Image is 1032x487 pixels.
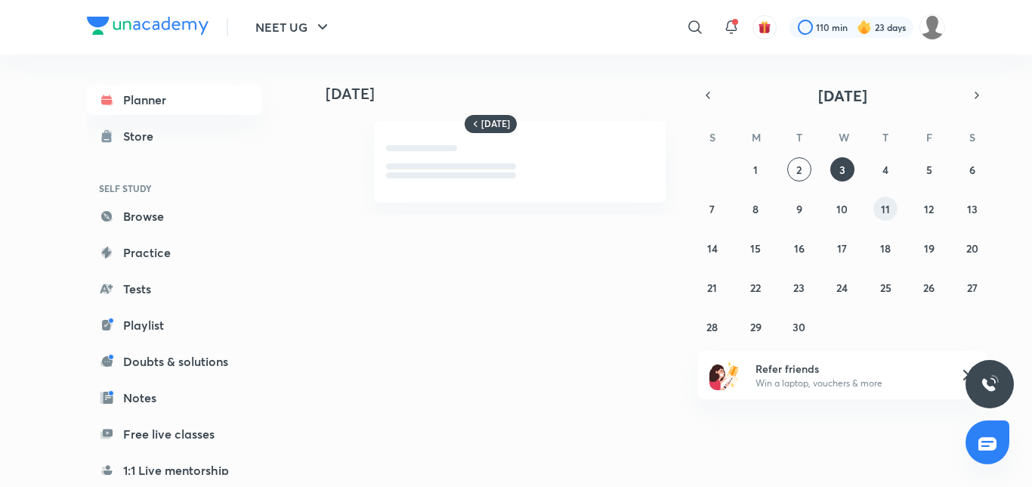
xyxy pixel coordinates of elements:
button: September 14, 2025 [700,236,725,260]
a: Planner [87,85,262,115]
abbr: Friday [926,130,932,144]
button: September 13, 2025 [960,197,984,221]
div: Store [123,127,162,145]
button: September 23, 2025 [787,275,811,299]
abbr: September 21, 2025 [707,281,717,295]
button: September 17, 2025 [830,236,854,260]
img: referral [709,360,740,390]
button: September 30, 2025 [787,315,811,339]
button: NEET UG [246,12,341,42]
abbr: September 10, 2025 [836,202,848,216]
a: Browse [87,201,262,231]
abbr: September 16, 2025 [794,241,805,256]
abbr: September 3, 2025 [839,163,845,177]
abbr: September 18, 2025 [880,241,891,256]
h6: [DATE] [481,118,510,130]
button: September 11, 2025 [873,197,898,221]
a: Playlist [87,310,262,340]
abbr: September 9, 2025 [796,202,802,216]
abbr: Sunday [709,130,715,144]
button: September 3, 2025 [830,157,854,181]
button: September 5, 2025 [917,157,941,181]
button: September 2, 2025 [787,157,811,181]
abbr: September 12, 2025 [924,202,934,216]
abbr: Tuesday [796,130,802,144]
button: September 8, 2025 [743,197,768,221]
abbr: September 6, 2025 [969,163,975,177]
button: September 27, 2025 [960,275,984,299]
button: [DATE] [718,85,966,106]
abbr: September 13, 2025 [967,202,978,216]
img: ttu [981,375,999,393]
a: Company Logo [87,17,209,39]
button: September 18, 2025 [873,236,898,260]
a: Notes [87,383,262,413]
abbr: September 30, 2025 [793,320,805,334]
h6: Refer friends [755,361,941,377]
button: September 6, 2025 [960,157,984,181]
button: September 15, 2025 [743,236,768,260]
button: September 7, 2025 [700,197,725,221]
abbr: September 26, 2025 [923,281,935,295]
abbr: September 14, 2025 [707,241,718,256]
abbr: September 25, 2025 [880,281,891,295]
a: Practice [87,237,262,268]
h6: SELF STUDY [87,175,262,201]
abbr: September 15, 2025 [750,241,761,256]
img: avatar [758,20,771,34]
abbr: September 24, 2025 [836,281,848,295]
button: September 19, 2025 [917,236,941,260]
span: [DATE] [818,85,867,106]
button: September 25, 2025 [873,275,898,299]
abbr: September 2, 2025 [796,163,802,177]
button: September 21, 2025 [700,275,725,299]
abbr: September 8, 2025 [752,202,759,216]
button: September 4, 2025 [873,157,898,181]
button: September 28, 2025 [700,315,725,339]
abbr: September 4, 2025 [882,163,888,177]
a: Store [87,121,262,151]
button: September 12, 2025 [917,197,941,221]
abbr: September 29, 2025 [750,320,762,334]
a: 1:1 Live mentorship [87,455,262,485]
abbr: Thursday [882,130,888,144]
button: avatar [752,15,777,39]
abbr: Wednesday [839,130,849,144]
a: Doubts & solutions [87,346,262,377]
button: September 29, 2025 [743,315,768,339]
h4: [DATE] [326,85,681,103]
abbr: September 19, 2025 [924,241,935,256]
abbr: September 11, 2025 [881,202,890,216]
img: Company Logo [87,17,209,35]
button: September 26, 2025 [917,275,941,299]
abbr: September 23, 2025 [793,281,805,295]
button: September 9, 2025 [787,197,811,221]
abbr: September 5, 2025 [926,163,932,177]
img: Barsha Singh [919,14,945,40]
a: Tests [87,274,262,304]
button: September 24, 2025 [830,275,854,299]
abbr: September 17, 2025 [837,241,847,256]
button: September 20, 2025 [960,236,984,260]
abbr: September 27, 2025 [967,281,978,295]
abbr: September 22, 2025 [750,281,761,295]
abbr: Saturday [969,130,975,144]
abbr: September 1, 2025 [753,163,758,177]
button: September 10, 2025 [830,197,854,221]
button: September 1, 2025 [743,157,768,181]
abbr: September 20, 2025 [966,241,978,256]
button: September 16, 2025 [787,236,811,260]
img: streak [857,20,872,35]
abbr: Monday [752,130,761,144]
p: Win a laptop, vouchers & more [755,377,941,390]
a: Free live classes [87,419,262,449]
abbr: September 7, 2025 [709,202,715,216]
abbr: September 28, 2025 [706,320,718,334]
button: September 22, 2025 [743,275,768,299]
